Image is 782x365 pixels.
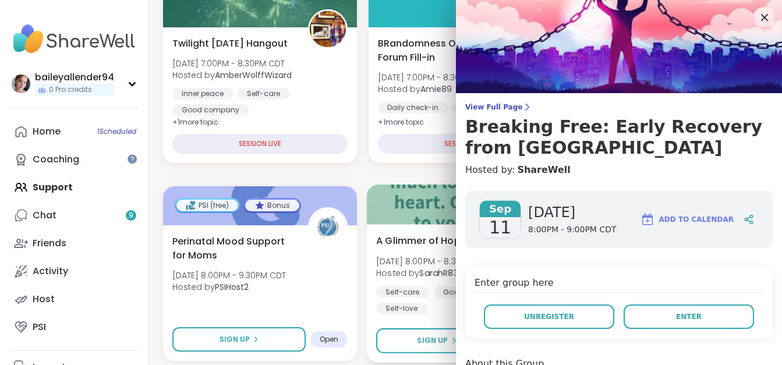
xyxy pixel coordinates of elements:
[9,201,139,229] a: Chat9
[172,134,348,154] div: SESSION LIVE
[484,304,614,329] button: Unregister
[9,229,139,257] a: Friends
[172,327,306,352] button: Sign Up
[9,313,139,341] a: PSI
[220,334,250,345] span: Sign Up
[517,163,570,177] a: ShareWell
[310,11,346,47] img: AmberWolffWizard
[465,102,773,112] span: View Full Page
[465,116,773,158] h3: Breaking Free: Early Recovery from [GEOGRAPHIC_DATA]
[376,267,492,279] span: Hosted by
[378,83,490,95] span: Hosted by
[33,237,66,250] div: Friends
[378,134,553,154] div: SESSION LIVE
[215,69,292,81] b: AmberWolffWizard
[33,125,61,138] div: Home
[172,235,295,263] span: Perinatal Mood Support for Moms
[33,153,79,166] div: Coaching
[320,335,338,344] span: Open
[528,224,616,236] span: 8:00PM - 9:00PM CDT
[129,211,133,221] span: 9
[97,127,136,136] span: 1 Scheduled
[452,102,504,114] div: Self-care
[9,146,139,173] a: Coaching
[33,293,55,306] div: Host
[9,285,139,313] a: Host
[33,321,46,334] div: PSI
[376,233,466,247] span: A Glimmer of Hope
[172,281,286,293] span: Hosted by
[376,255,492,267] span: [DATE] 8:00PM - 8:30PM CDT
[465,163,773,177] h4: Hosted by:
[172,270,286,281] span: [DATE] 8:00PM - 9:30PM CDT
[172,58,292,69] span: [DATE] 7:00PM - 8:30PM CDT
[215,281,249,293] b: PSIHost2
[172,37,288,51] span: Twilight [DATE] Hangout
[434,286,512,297] div: Good company
[172,69,292,81] span: Hosted by
[245,200,299,211] div: Bonus
[528,203,616,222] span: [DATE]
[12,75,30,93] img: baileyallender94
[378,37,501,65] span: BRandomness Open Forum Fill-in
[420,83,452,95] b: Amie89
[676,311,702,322] span: Enter
[524,311,574,322] span: Unregister
[376,328,498,353] button: Sign Up
[641,212,654,226] img: ShareWell Logomark
[376,303,427,314] div: Self-love
[480,201,521,217] span: Sep
[659,214,734,225] span: Add to Calendar
[475,276,763,293] h4: Enter group here
[238,88,289,100] div: Self-care
[128,154,137,164] iframe: Spotlight
[33,209,56,222] div: Chat
[635,205,739,233] button: Add to Calendar
[419,267,458,279] b: SarahR83
[33,265,68,278] div: Activity
[489,217,511,238] span: 11
[310,209,346,245] img: PSIHost2
[9,257,139,285] a: Activity
[172,88,233,100] div: Inner peace
[49,85,92,95] span: 0 Pro credits
[9,118,139,146] a: Home1Scheduled
[176,200,238,211] div: PSI (free)
[378,72,490,83] span: [DATE] 7:00PM - 8:30PM CDT
[172,104,249,116] div: Good company
[378,102,448,114] div: Daily check-in
[9,19,139,59] img: ShareWell Nav Logo
[417,335,448,346] span: Sign Up
[465,102,773,158] a: View Full PageBreaking Free: Early Recovery from [GEOGRAPHIC_DATA]
[624,304,754,329] button: Enter
[376,286,429,297] div: Self-care
[35,71,114,84] div: baileyallender94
